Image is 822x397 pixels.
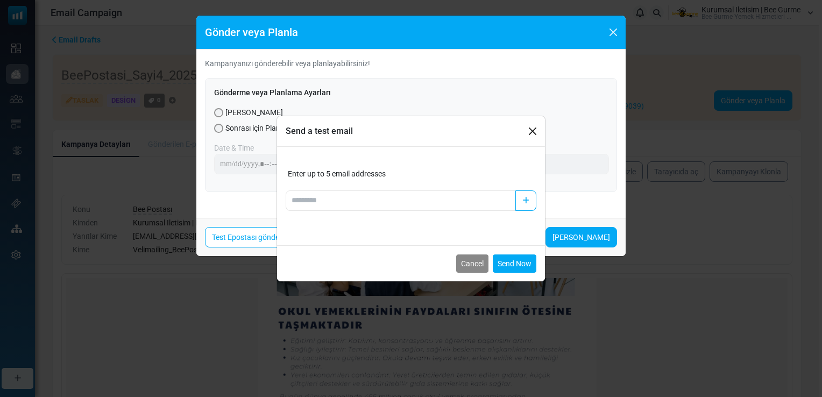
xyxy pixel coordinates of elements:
[493,254,536,273] button: Send Now
[273,250,449,258] span: Instagram [PERSON_NAME] Sağlamak İçin Tıklayın
[456,254,488,273] button: Cancel
[263,244,459,264] a: Instagram [PERSON_NAME] Sağlamak İçin Tıklayın
[286,190,516,211] input: Add email
[525,123,541,139] button: Close
[288,168,386,180] label: Enter up to 5 email addresses
[286,125,353,138] h6: Send a test email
